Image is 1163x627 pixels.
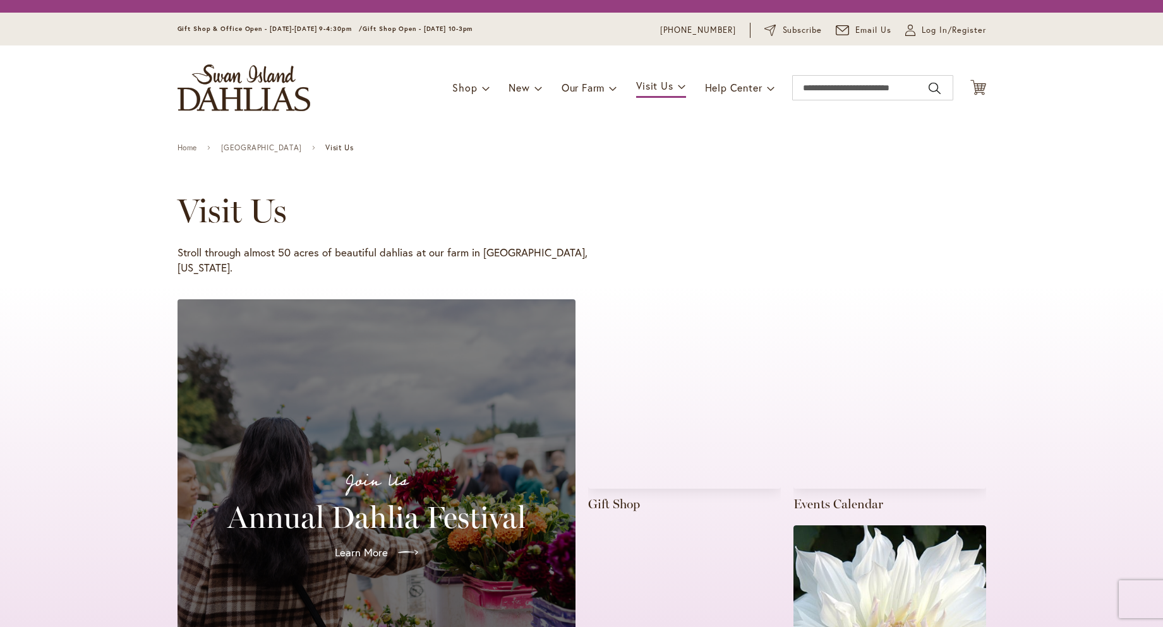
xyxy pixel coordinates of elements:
[221,143,302,152] a: [GEOGRAPHIC_DATA]
[335,545,388,560] span: Learn More
[929,78,940,99] button: Search
[178,245,588,275] p: Stroll through almost 50 acres of beautiful dahlias at our farm in [GEOGRAPHIC_DATA], [US_STATE].
[325,535,428,570] a: Learn More
[855,24,891,37] span: Email Us
[363,25,473,33] span: Gift Shop Open - [DATE] 10-3pm
[178,25,363,33] span: Gift Shop & Office Open - [DATE]-[DATE] 9-4:30pm /
[509,81,529,94] span: New
[178,64,310,111] a: store logo
[562,81,605,94] span: Our Farm
[178,192,949,230] h1: Visit Us
[636,79,673,92] span: Visit Us
[193,499,560,535] h2: Annual Dahlia Festival
[452,81,477,94] span: Shop
[178,143,197,152] a: Home
[660,24,737,37] a: [PHONE_NUMBER]
[922,24,986,37] span: Log In/Register
[836,24,891,37] a: Email Us
[193,468,560,494] p: Join Us
[905,24,986,37] a: Log In/Register
[783,24,823,37] span: Subscribe
[705,81,762,94] span: Help Center
[764,24,822,37] a: Subscribe
[325,143,353,152] span: Visit Us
